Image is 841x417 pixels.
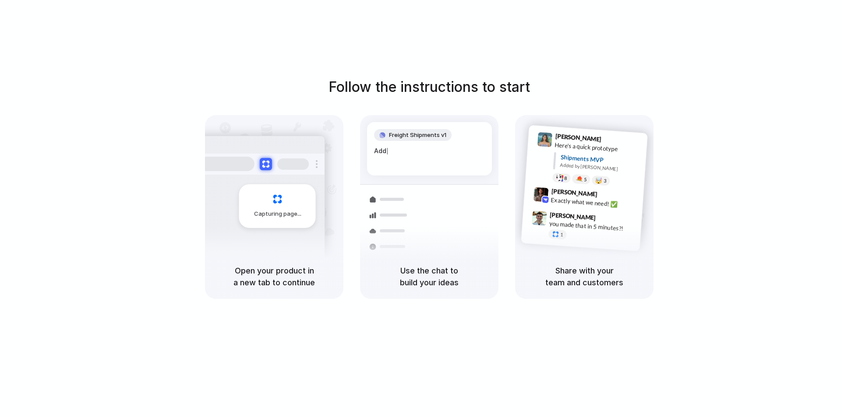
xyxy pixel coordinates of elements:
span: [PERSON_NAME] [555,131,601,144]
span: [PERSON_NAME] [550,210,596,222]
span: 8 [564,175,567,180]
div: Shipments MVP [560,153,641,167]
div: Added by [PERSON_NAME] [560,161,640,174]
div: Here's a quick prototype [555,140,642,155]
span: 3 [604,179,607,183]
span: 9:47 AM [598,214,616,224]
div: Exactly what we need! ✅ [551,195,638,210]
span: Capturing page [254,210,303,218]
div: you made that in 5 minutes?! [549,219,636,234]
span: 5 [584,177,587,182]
div: Add [374,146,485,156]
span: Freight Shipments v1 [389,131,446,140]
h5: Use the chat to build your ideas [371,265,488,288]
span: 1 [560,232,563,237]
div: 🤯 [595,177,603,184]
span: | [386,147,389,154]
h5: Share with your team and customers [526,265,643,288]
span: 9:41 AM [604,135,622,146]
h5: Open your product in a new tab to continue [216,265,333,288]
span: [PERSON_NAME] [551,186,597,199]
h1: Follow the instructions to start [329,77,530,98]
span: 9:42 AM [600,190,618,201]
